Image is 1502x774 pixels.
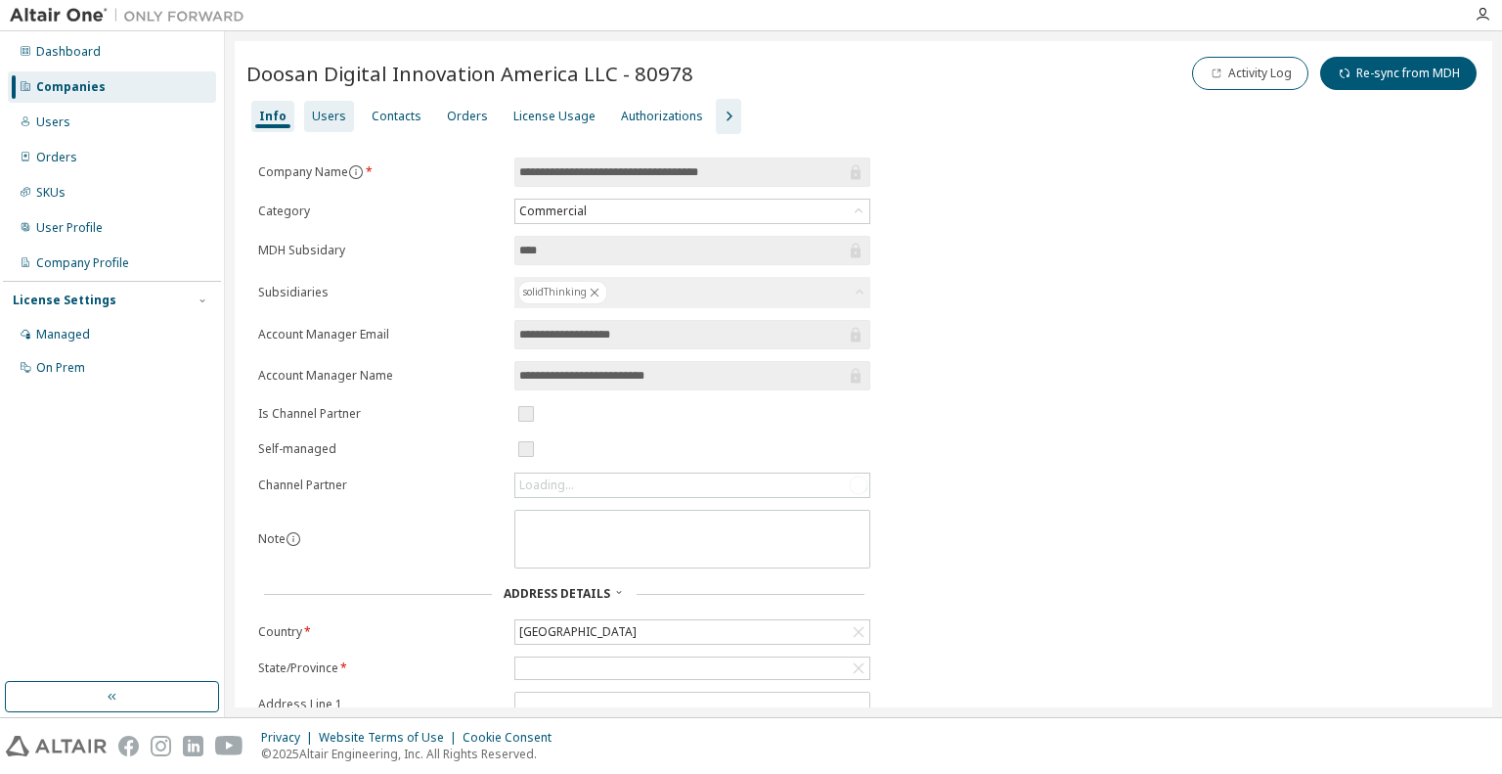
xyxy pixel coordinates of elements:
div: Commercial [516,201,590,222]
div: Managed [36,327,90,342]
label: Self-managed [258,441,503,457]
button: Re-sync from MDH [1320,57,1477,90]
div: Website Terms of Use [319,730,463,746]
img: altair_logo.svg [6,736,107,756]
img: facebook.svg [118,736,139,756]
label: Note [258,530,286,547]
label: State/Province [258,660,503,676]
div: Commercial [515,200,869,223]
div: Orders [36,150,77,165]
div: Loading... [515,474,869,497]
label: Subsidiaries [258,285,503,300]
label: Category [258,204,503,219]
div: Info [259,109,287,124]
div: Users [36,114,70,130]
div: Cookie Consent [463,730,563,746]
div: Authorizations [621,109,703,124]
div: solidThinking [514,277,870,308]
label: Is Channel Partner [258,406,503,422]
div: Contacts [372,109,421,124]
div: User Profile [36,220,103,236]
img: Altair One [10,6,254,25]
p: © 2025 Altair Engineering, Inc. All Rights Reserved. [261,746,563,762]
img: linkedin.svg [183,736,203,756]
label: Account Manager Email [258,327,503,342]
label: Address Line 1 [258,697,503,712]
button: information [348,164,364,180]
div: Privacy [261,730,319,746]
div: Dashboard [36,44,101,60]
div: Loading... [519,478,574,493]
img: youtube.svg [215,736,243,756]
div: Orders [447,109,488,124]
div: SKUs [36,185,66,201]
div: [GEOGRAPHIC_DATA] [516,621,640,643]
button: information [286,531,301,547]
span: Doosan Digital Innovation America LLC - 80978 [246,60,693,87]
div: [GEOGRAPHIC_DATA] [515,620,869,644]
div: License Settings [13,293,116,308]
div: Companies [36,79,106,95]
label: Account Manager Name [258,368,503,384]
label: Channel Partner [258,478,503,493]
label: MDH Subsidary [258,243,503,258]
label: Company Name [258,164,503,180]
span: Address Details [504,585,610,602]
button: Activity Log [1192,57,1308,90]
div: On Prem [36,360,85,376]
img: instagram.svg [151,736,171,756]
div: License Usage [513,109,596,124]
div: Company Profile [36,255,129,271]
div: solidThinking [518,281,607,304]
label: Country [258,624,503,640]
div: Users [312,109,346,124]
